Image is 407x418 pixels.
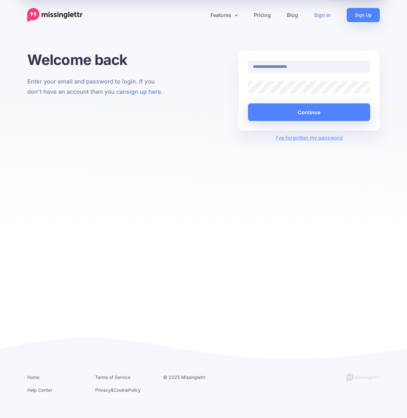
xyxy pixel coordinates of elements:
[276,134,343,141] a: I've forgotten my password
[114,387,128,393] a: Cookie
[246,8,279,22] a: Pricing
[203,8,246,22] a: Features
[248,103,370,121] button: Continue
[27,374,39,380] a: Home
[27,387,52,393] a: Help Center
[347,8,380,22] a: Sign Up
[95,386,154,394] li: & Policy
[27,51,169,68] h1: Welcome back
[306,8,339,22] a: Sign In
[126,88,161,95] a: sign up here
[279,8,306,22] a: Blog
[163,373,221,381] li: © 2025 Missinglettr
[95,374,130,380] a: Terms of Service
[95,387,111,393] a: Privacy
[27,76,169,97] p: Enter your email and password to login. If you don't have an account then you can .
